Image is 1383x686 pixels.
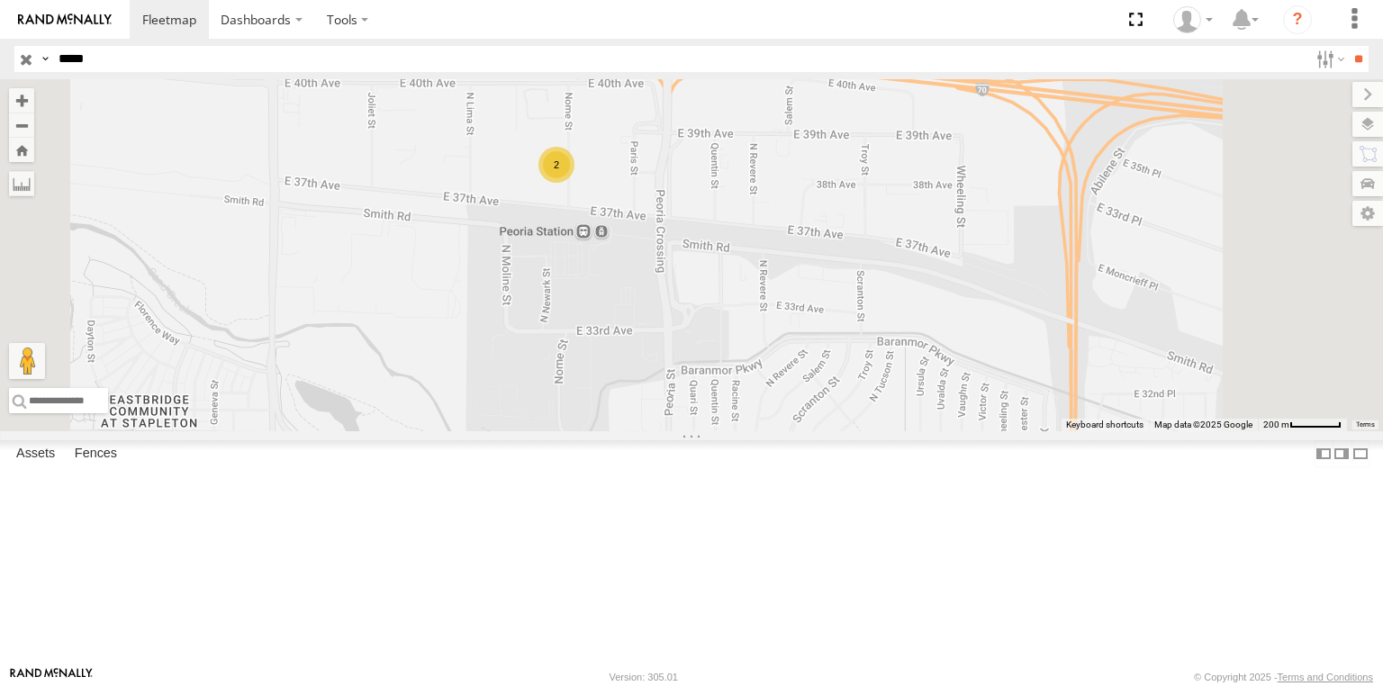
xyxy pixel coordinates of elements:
[18,14,112,26] img: rand-logo.svg
[7,441,64,466] label: Assets
[1356,421,1375,429] a: Terms
[1263,420,1289,429] span: 200 m
[1194,672,1373,682] div: © Copyright 2025 -
[66,441,126,466] label: Fences
[9,113,34,138] button: Zoom out
[1315,440,1333,466] label: Dock Summary Table to the Left
[1351,440,1369,466] label: Hide Summary Table
[1066,419,1143,431] button: Keyboard shortcuts
[1258,419,1347,431] button: Map Scale: 200 m per 54 pixels
[1283,5,1312,34] i: ?
[1333,440,1351,466] label: Dock Summary Table to the Right
[538,147,574,183] div: 2
[10,668,93,686] a: Visit our Website
[610,672,678,682] div: Version: 305.01
[1309,46,1348,72] label: Search Filter Options
[1154,420,1252,429] span: Map data ©2025 Google
[9,343,45,379] button: Drag Pegman onto the map to open Street View
[9,88,34,113] button: Zoom in
[9,171,34,196] label: Measure
[1167,6,1219,33] div: Sardor Khadjimedov
[38,46,52,72] label: Search Query
[9,138,34,162] button: Zoom Home
[1352,201,1383,226] label: Map Settings
[1278,672,1373,682] a: Terms and Conditions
